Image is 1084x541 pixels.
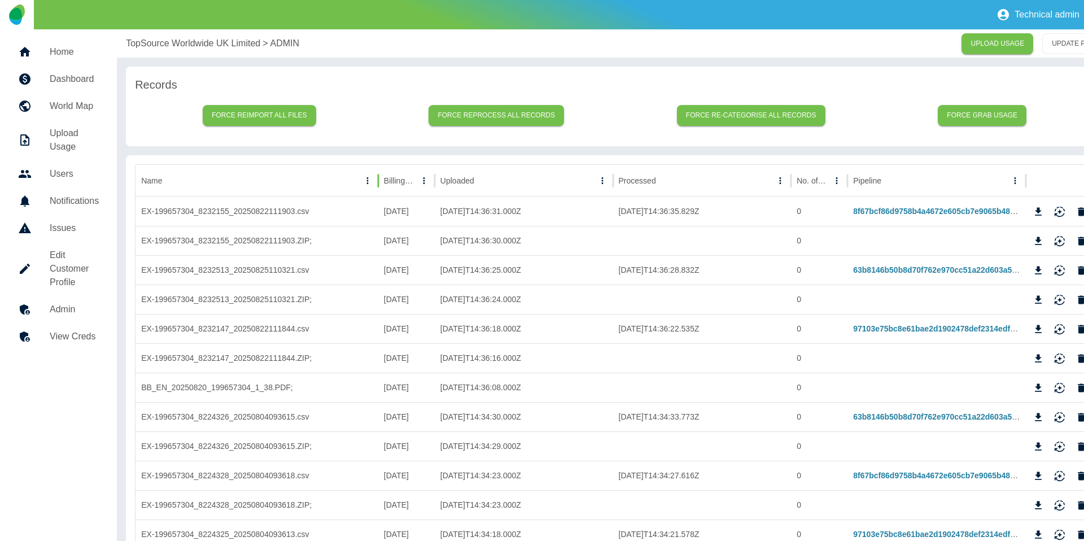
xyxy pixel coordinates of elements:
[791,314,847,343] div: 0
[938,105,1026,126] button: Force grab usage
[263,37,268,50] p: >
[50,126,99,154] h5: Upload Usage
[797,176,828,185] div: No. of rows
[1051,468,1068,485] button: Reimport
[1051,321,1068,338] button: Reimport
[440,176,474,185] div: Uploaded
[435,461,613,490] div: 2025-09-16T14:34:23.000Z
[791,373,847,402] div: 0
[378,255,435,285] div: 21/08/2025
[613,314,792,343] div: 2025-09-16T14:36:22.535Z
[135,461,378,490] div: EX-199657304_8224328_20250804093618.csv
[50,167,99,181] h5: Users
[992,3,1084,26] button: Technical admin
[9,187,108,215] a: Notifications
[9,160,108,187] a: Users
[1030,409,1047,426] button: Download
[378,314,435,343] div: 21/08/2025
[378,373,435,402] div: 21/08/2025
[1015,10,1079,20] p: Technical admin
[429,105,564,126] button: Force reprocess all records
[1051,291,1068,308] button: Reimport
[613,461,792,490] div: 2025-09-16T14:34:27.616Z
[9,5,24,25] img: Logo
[1030,233,1047,250] button: Download
[853,530,1029,539] a: 97103e75bc8e61bae2d1902478def2314edfd6cb
[677,105,825,126] button: Force re-categorise all records
[1051,203,1068,220] button: Reimport
[50,99,99,113] h5: World Map
[961,33,1033,54] a: UPLOAD USAGE
[791,226,847,255] div: 0
[613,255,792,285] div: 2025-09-16T14:36:28.832Z
[853,412,1028,421] a: 63b8146b50b8d70f762e970cc51a22d603a5f027
[435,373,613,402] div: 2025-09-16T14:36:08.000Z
[1030,438,1047,455] button: Download
[791,343,847,373] div: 0
[791,431,847,461] div: 0
[435,343,613,373] div: 2025-09-16T14:36:16.000Z
[1030,291,1047,308] button: Download
[435,402,613,431] div: 2025-09-16T14:34:30.000Z
[829,173,845,189] button: No. of rows column menu
[1030,497,1047,514] button: Download
[135,226,378,255] div: EX-199657304_8232155_20250822111903.ZIP;
[135,402,378,431] div: EX-199657304_8224326_20250804093615.csv
[135,373,378,402] div: BB_EN_20250820_199657304_1_38.PDF;
[378,490,435,520] div: 21/07/2025
[1051,233,1068,250] button: Reimport
[853,207,1028,216] a: 8f67bcf86d9758b4a4672e605cb7e9065b48672b
[1007,173,1023,189] button: Pipeline column menu
[135,285,378,314] div: EX-199657304_8232513_20250825110321.ZIP;
[9,93,108,120] a: World Map
[435,255,613,285] div: 2025-09-16T14:36:25.000Z
[378,402,435,431] div: 21/07/2025
[50,330,99,343] h5: View Creds
[619,176,656,185] div: Processed
[1030,262,1047,279] button: Download
[9,323,108,350] a: View Creds
[853,471,1028,480] a: 8f67bcf86d9758b4a4672e605cb7e9065b48672b
[126,37,260,50] a: TopSource Worldwide UK Limited
[1051,262,1068,279] button: Reimport
[50,194,99,208] h5: Notifications
[1051,438,1068,455] button: Reimport
[9,242,108,296] a: Edit Customer Profile
[9,215,108,242] a: Issues
[135,197,378,226] div: EX-199657304_8232155_20250822111903.csv
[435,490,613,520] div: 2025-09-16T14:34:23.000Z
[435,314,613,343] div: 2025-09-16T14:36:18.000Z
[853,324,1029,333] a: 97103e75bc8e61bae2d1902478def2314edfd6cb
[270,37,300,50] a: ADMIN
[50,221,99,235] h5: Issues
[9,38,108,66] a: Home
[360,173,375,189] button: Name column menu
[791,490,847,520] div: 0
[50,72,99,86] h5: Dashboard
[378,343,435,373] div: 21/08/2025
[613,402,792,431] div: 2025-09-16T14:34:33.773Z
[435,431,613,461] div: 2025-09-16T14:34:29.000Z
[435,285,613,314] div: 2025-09-16T14:36:24.000Z
[9,296,108,323] a: Admin
[378,197,435,226] div: 21/08/2025
[50,303,99,316] h5: Admin
[50,45,99,59] h5: Home
[791,285,847,314] div: 0
[135,255,378,285] div: EX-199657304_8232513_20250825110321.csv
[416,173,432,189] button: Billing Date column menu
[853,265,1028,274] a: 63b8146b50b8d70f762e970cc51a22d603a5f027
[135,343,378,373] div: EX-199657304_8232147_20250822111844.ZIP;
[435,197,613,226] div: 2025-09-16T14:36:31.000Z
[9,120,108,160] a: Upload Usage
[1030,350,1047,367] button: Download
[772,173,788,189] button: Processed column menu
[595,173,610,189] button: Uploaded column menu
[1030,379,1047,396] button: Download
[791,402,847,431] div: 0
[1051,409,1068,426] button: Reimport
[135,314,378,343] div: EX-199657304_8232147_20250822111844.csv
[384,176,415,185] div: Billing Date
